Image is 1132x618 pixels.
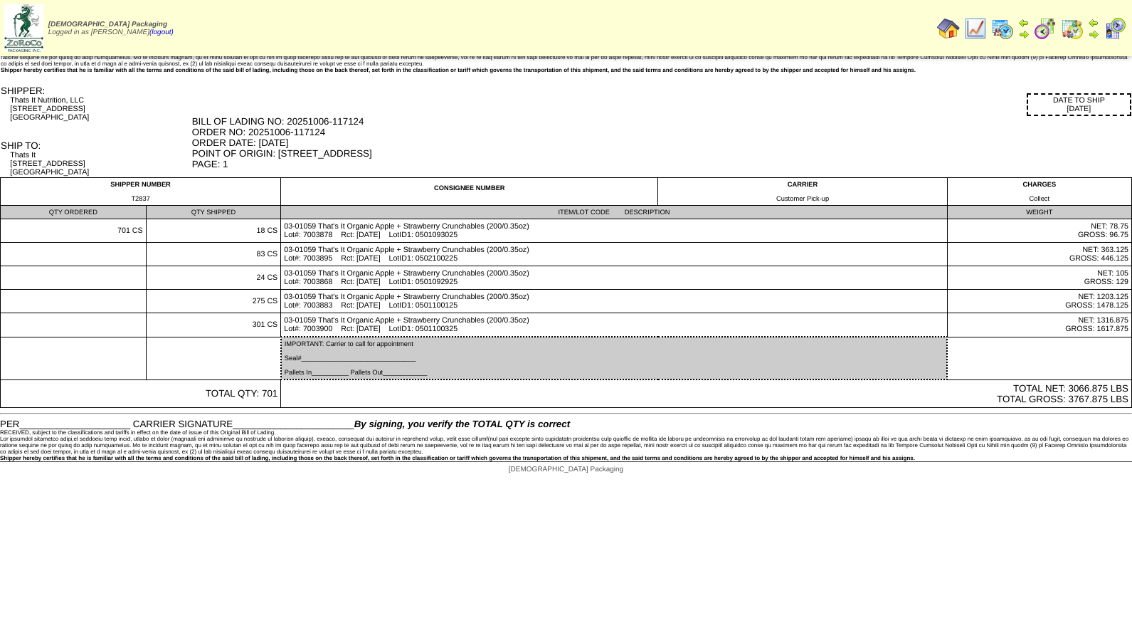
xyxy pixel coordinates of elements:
[10,151,190,177] div: Thats It [STREET_ADDRESS] [GEOGRAPHIC_DATA]
[281,206,948,219] td: ITEM/LOT CODE DESCRIPTION
[4,4,43,52] img: zoroco-logo-small.webp
[658,178,947,206] td: CARRIER
[281,337,948,379] td: IMPORTANT: Carrier to call for appointment Seal#_______________________________ Pallets In_______...
[146,290,281,313] td: 275 CS
[991,17,1014,40] img: calendarprod.gif
[1,219,147,243] td: 701 CS
[947,266,1131,290] td: NET: 105 GROSS: 129
[281,379,1132,408] td: TOTAL NET: 3066.875 LBS TOTAL GROSS: 3767.875 LBS
[947,290,1131,313] td: NET: 1203.125 GROSS: 1478.125
[48,21,174,36] span: Logged in as [PERSON_NAME]
[1104,17,1126,40] img: calendarcustomer.gif
[4,195,277,202] div: T2837
[947,178,1131,206] td: CHARGES
[149,28,174,36] a: (logout)
[947,206,1131,219] td: WEIGHT
[1027,93,1131,116] div: DATE TO SHIP [DATE]
[661,195,943,202] div: Customer Pick-up
[281,290,948,313] td: 03-01059 That's It Organic Apple + Strawberry Crunchables (200/0.35oz) Lot#: 7003883 Rct: [DATE] ...
[146,266,281,290] td: 24 CS
[947,313,1131,337] td: NET: 1316.875 GROSS: 1617.875
[937,17,960,40] img: home.gif
[146,219,281,243] td: 18 CS
[10,96,190,122] div: Thats It Nutrition, LLC [STREET_ADDRESS] [GEOGRAPHIC_DATA]
[48,21,167,28] span: [DEMOGRAPHIC_DATA] Packaging
[1018,17,1030,28] img: arrowleft.gif
[146,206,281,219] td: QTY SHIPPED
[281,178,658,206] td: CONSIGNEE NUMBER
[281,243,948,266] td: 03-01059 That's It Organic Apple + Strawberry Crunchables (200/0.35oz) Lot#: 7003895 Rct: [DATE] ...
[1,178,281,206] td: SHIPPER NUMBER
[354,419,570,429] span: By signing, you verify the TOTAL QTY is correct
[281,219,948,243] td: 03-01059 That's It Organic Apple + Strawberry Crunchables (200/0.35oz) Lot#: 7003878 Rct: [DATE] ...
[1,140,191,151] div: SHIP TO:
[509,466,623,473] span: [DEMOGRAPHIC_DATA] Packaging
[947,219,1131,243] td: NET: 78.75 GROSS: 96.75
[1,206,147,219] td: QTY ORDERED
[1088,28,1099,40] img: arrowright.gif
[192,116,1131,169] div: BILL OF LADING NO: 20251006-117124 ORDER NO: 20251006-117124 ORDER DATE: [DATE] POINT OF ORIGIN: ...
[281,266,948,290] td: 03-01059 That's It Organic Apple + Strawberry Crunchables (200/0.35oz) Lot#: 7003868 Rct: [DATE] ...
[1034,17,1057,40] img: calendarblend.gif
[146,313,281,337] td: 301 CS
[1061,17,1084,40] img: calendarinout.gif
[1088,17,1099,28] img: arrowleft.gif
[1,379,281,408] td: TOTAL QTY: 701
[947,243,1131,266] td: NET: 363.125 GROSS: 446.125
[281,313,948,337] td: 03-01059 That's It Organic Apple + Strawberry Crunchables (200/0.35oz) Lot#: 7003900 Rct: [DATE] ...
[1,85,191,96] div: SHIPPER:
[146,243,281,266] td: 83 CS
[951,195,1128,202] div: Collect
[964,17,987,40] img: line_graph.gif
[1018,28,1030,40] img: arrowright.gif
[1,67,1131,73] div: Shipper hereby certifies that he is familiar with all the terms and conditions of the said bill o...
